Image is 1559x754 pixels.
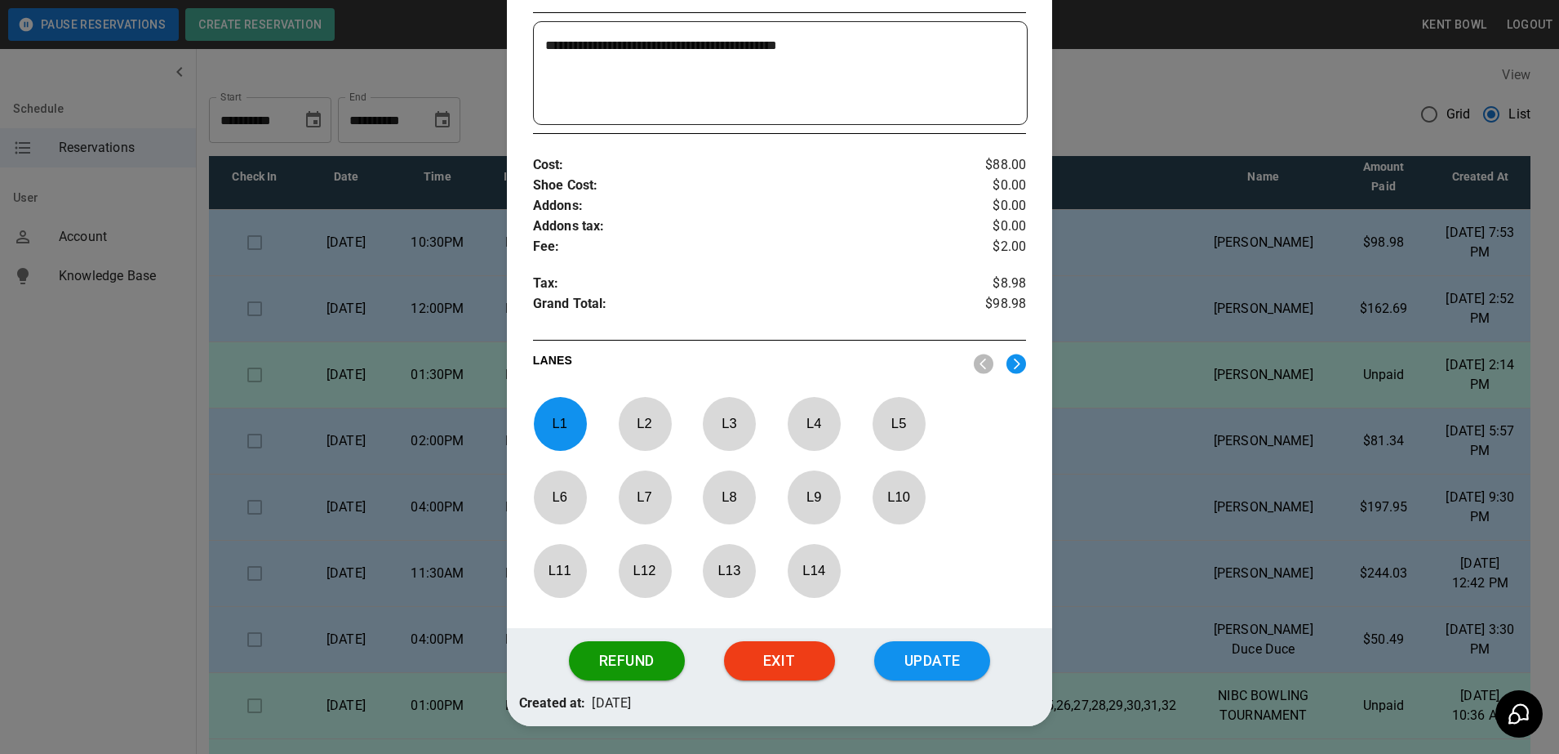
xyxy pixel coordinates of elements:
p: Addons : [533,196,944,216]
p: $0.00 [944,216,1026,237]
p: L 8 [702,478,756,516]
p: Created at: [519,694,586,714]
p: $0.00 [944,196,1026,216]
p: L 5 [872,404,926,443]
p: L 4 [787,404,841,443]
p: L 13 [702,551,756,590]
p: [DATE] [592,694,631,714]
p: L 11 [533,551,587,590]
p: $8.98 [944,274,1026,294]
p: L 9 [787,478,841,516]
p: Tax : [533,274,944,294]
p: Addons tax : [533,216,944,237]
p: L 6 [533,478,587,516]
p: Cost : [533,155,944,176]
p: $98.98 [944,294,1026,319]
p: L 2 [618,404,672,443]
p: Grand Total : [533,294,944,319]
p: L 12 [618,551,672,590]
p: L 7 [618,478,672,516]
p: $88.00 [944,155,1026,176]
img: right.svg [1006,354,1026,374]
img: nav_left.svg [974,354,993,374]
p: $0.00 [944,176,1026,196]
p: $2.00 [944,237,1026,257]
p: L 10 [872,478,926,516]
button: Update [874,641,990,680]
p: Shoe Cost : [533,176,944,196]
p: L 3 [702,404,756,443]
button: Refund [569,641,685,680]
p: LANES [533,352,962,375]
button: Exit [724,641,835,680]
p: Fee : [533,237,944,257]
p: L 1 [533,404,587,443]
p: L 14 [787,551,841,590]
